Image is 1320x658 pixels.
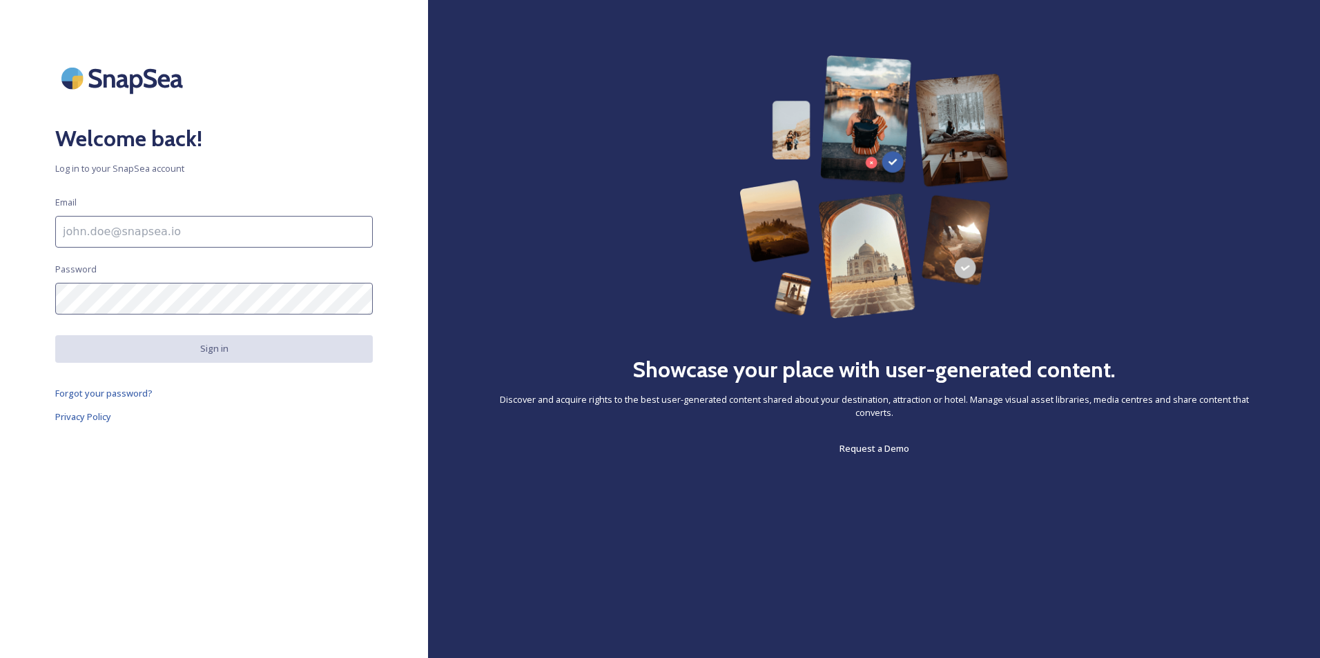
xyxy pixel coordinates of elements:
[55,162,373,175] span: Log in to your SnapSea account
[483,393,1265,419] span: Discover and acquire rights to the best user-generated content shared about your destination, att...
[55,408,373,425] a: Privacy Policy
[55,387,153,399] span: Forgot your password?
[632,353,1116,386] h2: Showcase your place with user-generated content.
[55,216,373,248] input: john.doe@snapsea.io
[55,122,373,155] h2: Welcome back!
[55,410,111,423] span: Privacy Policy
[55,55,193,101] img: SnapSea Logo
[55,196,77,209] span: Email
[55,335,373,362] button: Sign in
[55,385,373,401] a: Forgot your password?
[839,442,909,455] span: Request a Demo
[55,263,97,276] span: Password
[839,440,909,457] a: Request a Demo
[739,55,1008,319] img: 63b42ca75bacad526042e722_Group%20154-p-800.png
